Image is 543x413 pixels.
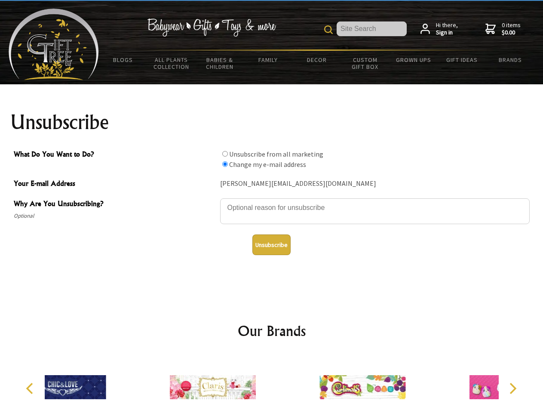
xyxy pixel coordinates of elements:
[502,21,521,37] span: 0 items
[252,234,291,255] button: Unsubscribe
[324,25,333,34] img: product search
[14,178,216,191] span: Your E-mail Address
[17,321,526,341] h2: Our Brands
[436,29,458,37] strong: Sign in
[99,51,147,69] a: BLOGS
[14,149,216,161] span: What Do You Want to Do?
[229,160,306,169] label: Change my e-mail address
[438,51,486,69] a: Gift Ideas
[21,379,40,398] button: Previous
[502,29,521,37] strong: $0.00
[147,51,196,76] a: All Plants Collection
[147,18,276,37] img: Babywear - Gifts - Toys & more
[503,379,522,398] button: Next
[337,22,407,36] input: Site Search
[420,22,458,37] a: Hi there,Sign in
[14,198,216,211] span: Why Are You Unsubscribing?
[222,161,228,167] input: What Do You Want to Do?
[10,112,533,133] h1: Unsubscribe
[436,22,458,37] span: Hi there,
[222,151,228,157] input: What Do You Want to Do?
[341,51,390,76] a: Custom Gift Box
[220,177,530,191] div: [PERSON_NAME][EMAIL_ADDRESS][DOMAIN_NAME]
[389,51,438,69] a: Grown Ups
[9,9,99,80] img: Babyware - Gifts - Toys and more...
[292,51,341,69] a: Decor
[220,198,530,224] textarea: Why Are You Unsubscribing?
[486,51,535,69] a: Brands
[14,211,216,221] span: Optional
[196,51,244,76] a: Babies & Children
[244,51,293,69] a: Family
[485,22,521,37] a: 0 items$0.00
[229,150,323,158] label: Unsubscribe from all marketing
